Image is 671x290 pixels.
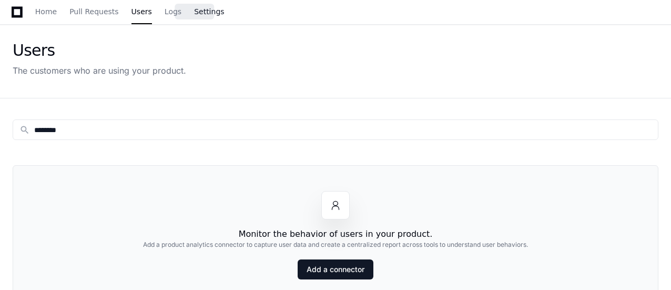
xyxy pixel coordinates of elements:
[165,8,181,15] span: Logs
[143,241,528,249] h2: Add a product analytics connector to capture user data and create a centralized report across too...
[35,8,57,15] span: Home
[239,228,433,241] h1: Monitor the behavior of users in your product.
[19,125,30,135] mat-icon: search
[131,8,152,15] span: Users
[13,64,186,77] div: The customers who are using your product.
[298,259,373,279] a: Add a connector
[69,8,118,15] span: Pull Requests
[194,8,224,15] span: Settings
[13,41,186,60] div: Users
